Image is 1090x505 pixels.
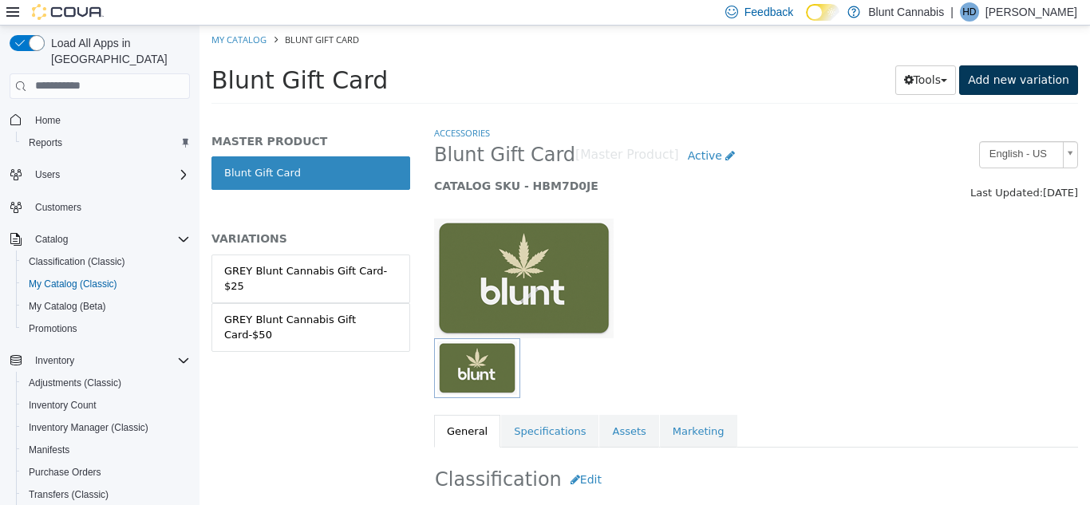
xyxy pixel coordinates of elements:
[696,40,757,69] button: Tools
[843,161,879,173] span: [DATE]
[16,439,196,461] button: Manifests
[22,297,190,316] span: My Catalog (Beta)
[3,195,196,219] button: Customers
[29,300,106,313] span: My Catalog (Beta)
[22,133,69,152] a: Reports
[868,2,944,22] p: Blunt Cannabis
[29,165,190,184] span: Users
[12,206,211,220] h5: VARIATIONS
[235,101,290,113] a: Accessories
[16,394,196,416] button: Inventory Count
[35,168,60,181] span: Users
[16,132,196,154] button: Reports
[29,230,190,249] span: Catalog
[22,463,108,482] a: Purchase Orders
[29,488,109,501] span: Transfers (Classic)
[16,251,196,273] button: Classification (Classic)
[25,286,198,318] div: GREY Blunt Cannabis Gift Card-$50
[22,373,128,393] a: Adjustments (Classic)
[488,124,523,136] span: Active
[29,322,77,335] span: Promotions
[962,2,976,22] span: HD
[22,274,190,294] span: My Catalog (Classic)
[22,373,190,393] span: Adjustments (Classic)
[22,319,84,338] a: Promotions
[960,2,979,22] div: Hayley Drew
[35,233,68,246] span: Catalog
[85,8,160,20] span: Blunt Gift Card
[235,117,376,142] span: Blunt Gift Card
[12,8,67,20] a: My Catalog
[35,354,74,367] span: Inventory
[235,389,301,423] a: General
[22,297,113,316] a: My Catalog (Beta)
[32,4,104,20] img: Cova
[29,110,190,130] span: Home
[3,108,196,132] button: Home
[16,273,196,295] button: My Catalog (Classic)
[806,4,839,21] input: Dark Mode
[985,2,1077,22] p: [PERSON_NAME]
[302,389,399,423] a: Specifications
[16,372,196,394] button: Adjustments (Classic)
[35,201,81,214] span: Customers
[22,396,190,415] span: Inventory Count
[29,255,125,268] span: Classification (Classic)
[29,377,121,389] span: Adjustments (Classic)
[22,252,132,271] a: Classification (Classic)
[22,319,190,338] span: Promotions
[950,2,954,22] p: |
[25,238,198,269] div: GREY Blunt Cannabis Gift Card- $25
[29,351,81,370] button: Inventory
[12,41,188,69] span: Blunt Gift Card
[35,114,61,127] span: Home
[376,124,480,136] small: [Master Product]
[780,116,857,141] span: English - US
[460,389,538,423] a: Marketing
[22,463,190,482] span: Purchase Orders
[12,108,211,123] h5: MASTER PRODUCT
[400,389,459,423] a: Assets
[29,421,148,434] span: Inventory Manager (Classic)
[29,197,190,217] span: Customers
[22,274,124,294] a: My Catalog (Classic)
[29,466,101,479] span: Purchase Orders
[29,351,190,370] span: Inventory
[45,35,190,67] span: Load All Apps in [GEOGRAPHIC_DATA]
[771,161,843,173] span: Last Updated:
[29,278,117,290] span: My Catalog (Classic)
[760,40,879,69] a: Add new variation
[235,440,878,469] h2: Classification
[16,318,196,340] button: Promotions
[22,440,190,460] span: Manifests
[22,440,76,460] a: Manifests
[744,4,793,20] span: Feedback
[235,193,414,313] img: 150
[29,136,62,149] span: Reports
[22,252,190,271] span: Classification (Classic)
[780,116,879,143] a: English - US
[29,165,66,184] button: Users
[22,418,190,437] span: Inventory Manager (Classic)
[16,416,196,439] button: Inventory Manager (Classic)
[16,461,196,483] button: Purchase Orders
[29,444,69,456] span: Manifests
[22,418,155,437] a: Inventory Manager (Classic)
[12,131,211,164] a: Blunt Gift Card
[29,111,67,130] a: Home
[29,230,74,249] button: Catalog
[3,228,196,251] button: Catalog
[235,153,712,168] h5: CATALOG SKU - HBM7D0JE
[29,198,88,217] a: Customers
[3,349,196,372] button: Inventory
[22,485,115,504] a: Transfers (Classic)
[22,133,190,152] span: Reports
[362,440,411,469] button: Edit
[16,295,196,318] button: My Catalog (Beta)
[3,164,196,186] button: Users
[806,21,807,22] span: Dark Mode
[29,399,97,412] span: Inventory Count
[22,396,103,415] a: Inventory Count
[22,485,190,504] span: Transfers (Classic)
